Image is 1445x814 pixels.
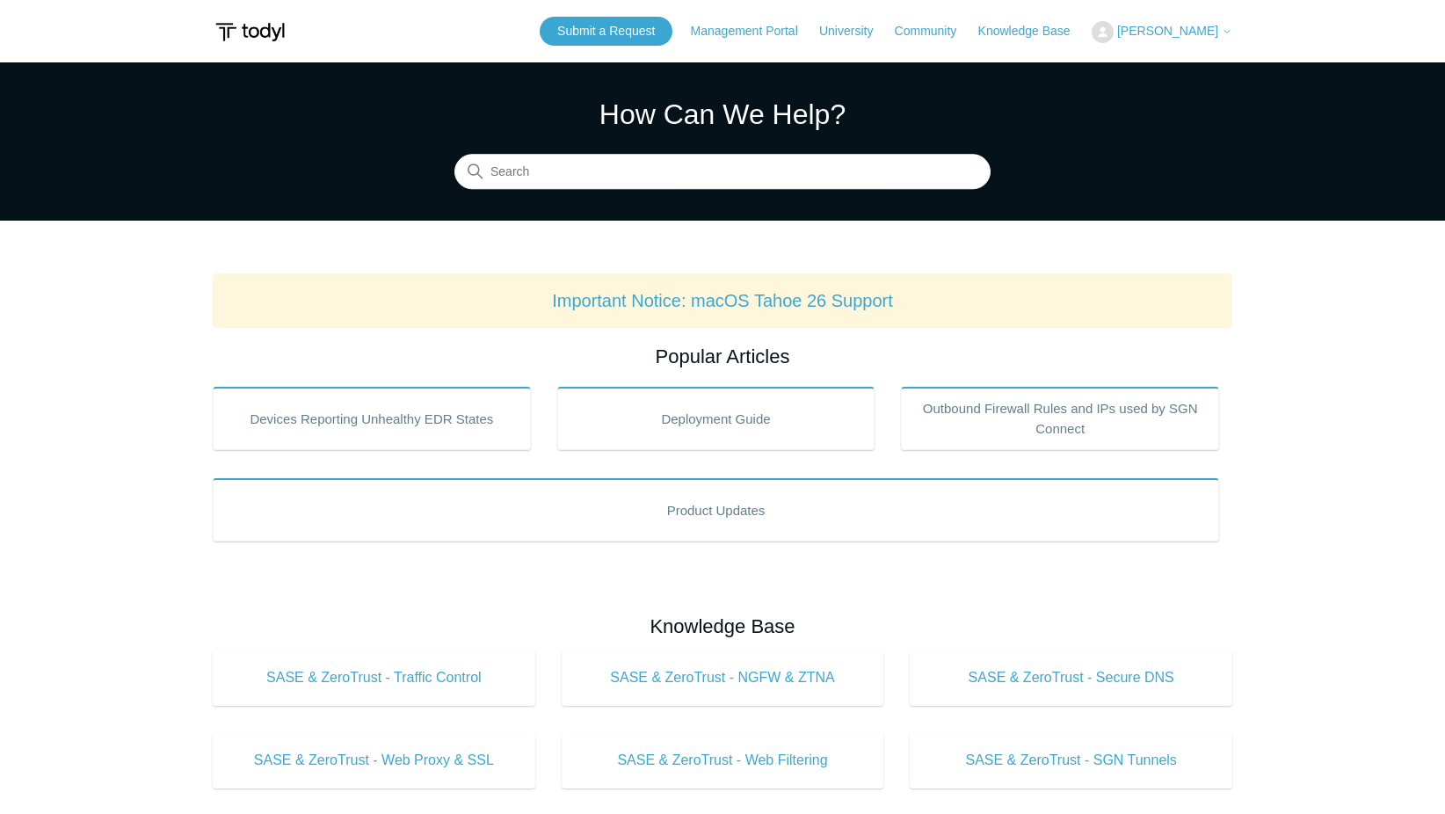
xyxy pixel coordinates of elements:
[557,387,875,450] a: Deployment Guide
[978,22,1088,40] a: Knowledge Base
[213,612,1232,641] h2: Knowledge Base
[910,732,1232,789] a: SASE & ZeroTrust - SGN Tunnels
[213,732,535,789] a: SASE & ZeroTrust - Web Proxy & SSL
[213,650,535,706] a: SASE & ZeroTrust - Traffic Control
[540,17,672,46] a: Submit a Request
[691,22,816,40] a: Management Portal
[213,16,287,48] img: Todyl Support Center Help Center home page
[936,667,1206,688] span: SASE & ZeroTrust - Secure DNS
[213,478,1219,541] a: Product Updates
[910,650,1232,706] a: SASE & ZeroTrust - Secure DNS
[901,387,1219,450] a: Outbound Firewall Rules and IPs used by SGN Connect
[562,650,884,706] a: SASE & ZeroTrust - NGFW & ZTNA
[936,750,1206,771] span: SASE & ZeroTrust - SGN Tunnels
[562,732,884,789] a: SASE & ZeroTrust - Web Filtering
[213,342,1232,371] h2: Popular Articles
[1117,24,1218,38] span: [PERSON_NAME]
[895,22,975,40] a: Community
[454,93,991,135] h1: How Can We Help?
[1092,21,1232,43] button: [PERSON_NAME]
[552,291,893,310] a: Important Notice: macOS Tahoe 26 Support
[588,667,858,688] span: SASE & ZeroTrust - NGFW & ZTNA
[819,22,890,40] a: University
[239,667,509,688] span: SASE & ZeroTrust - Traffic Control
[213,387,531,450] a: Devices Reporting Unhealthy EDR States
[454,155,991,190] input: Search
[588,750,858,771] span: SASE & ZeroTrust - Web Filtering
[239,750,509,771] span: SASE & ZeroTrust - Web Proxy & SSL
